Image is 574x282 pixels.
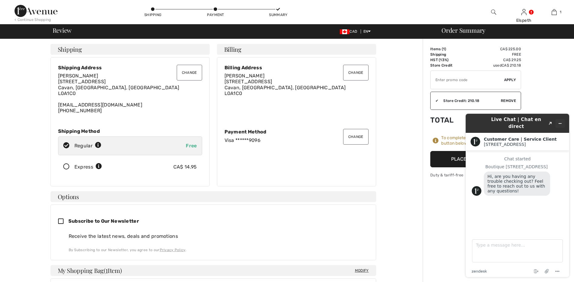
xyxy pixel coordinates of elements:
[53,27,72,33] span: Review
[69,247,369,253] div: By Subscribing to our Newsletter, you agree to our .
[430,46,465,52] td: Items ( )
[177,65,202,80] button: Change
[51,265,376,276] h4: My Shopping Bag
[430,57,465,63] td: HST (13%)
[51,191,376,202] h4: Options
[465,52,521,57] td: Free
[343,65,369,80] button: Change
[106,266,108,274] span: 1
[225,79,346,96] span: [STREET_ADDRESS] Cavan, [GEOGRAPHIC_DATA], [GEOGRAPHIC_DATA] L0A1C0
[58,128,202,134] div: Shipping Method
[58,73,98,79] span: [PERSON_NAME]
[461,109,574,282] iframe: Find more information here
[104,266,122,274] span: ( Item)
[552,8,557,16] img: My Bag
[465,63,521,68] td: used
[225,129,369,135] div: Payment Method
[430,110,465,130] td: Total
[355,267,369,274] span: Modify
[430,151,521,167] button: Place Your Order
[430,172,521,178] div: Duty & tariff-free | Uninterrupted shipping
[173,163,197,171] div: CA$ 14.95
[539,8,569,16] a: 1
[144,12,162,18] div: Shipping
[560,9,561,15] span: 1
[431,98,438,103] div: ✔
[502,63,521,67] span: CA$ 210.18
[186,143,197,149] span: Free
[340,29,349,34] img: Canadian Dollar
[15,5,57,17] img: 1ère Avenue
[58,73,202,113] div: [EMAIL_ADDRESS][DOMAIN_NAME] [PHONE_NUMBER]
[206,12,225,18] div: Payment
[340,29,359,34] span: CAD
[504,77,516,83] span: Apply
[13,4,26,10] span: Chat
[430,63,465,68] td: Store Credit
[509,17,539,24] div: Elspeth
[501,98,516,103] span: Remove
[465,46,521,52] td: CA$ 225.00
[74,142,101,149] div: Regular
[363,29,371,34] span: EN
[224,46,241,52] span: Billing
[160,248,185,252] a: Privacy Policy
[74,163,102,171] div: Express
[58,79,179,96] span: [STREET_ADDRESS] Cavan, [GEOGRAPHIC_DATA], [GEOGRAPHIC_DATA] L0A1C0
[430,52,465,57] td: Shipping
[269,12,287,18] div: Summary
[343,129,369,145] button: Change
[431,71,504,89] input: Promo code
[465,57,521,63] td: CA$ 29.25
[438,98,501,103] div: Store Credit: 210.18
[225,65,369,70] div: Billing Address
[521,9,526,15] a: Sign In
[521,8,526,16] img: My Info
[58,65,202,70] div: Shipping Address
[15,17,51,22] div: < Continue Shopping
[491,8,496,16] img: search the website
[58,46,82,52] span: Shipping
[69,233,369,240] div: Receive the latest news, deals and promotions
[68,218,139,224] span: Subscribe to Our Newsletter
[443,47,445,51] span: 1
[225,73,265,79] span: [PERSON_NAME]
[441,135,521,146] div: To complete your order, press the button below.
[434,27,570,33] div: Order Summary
